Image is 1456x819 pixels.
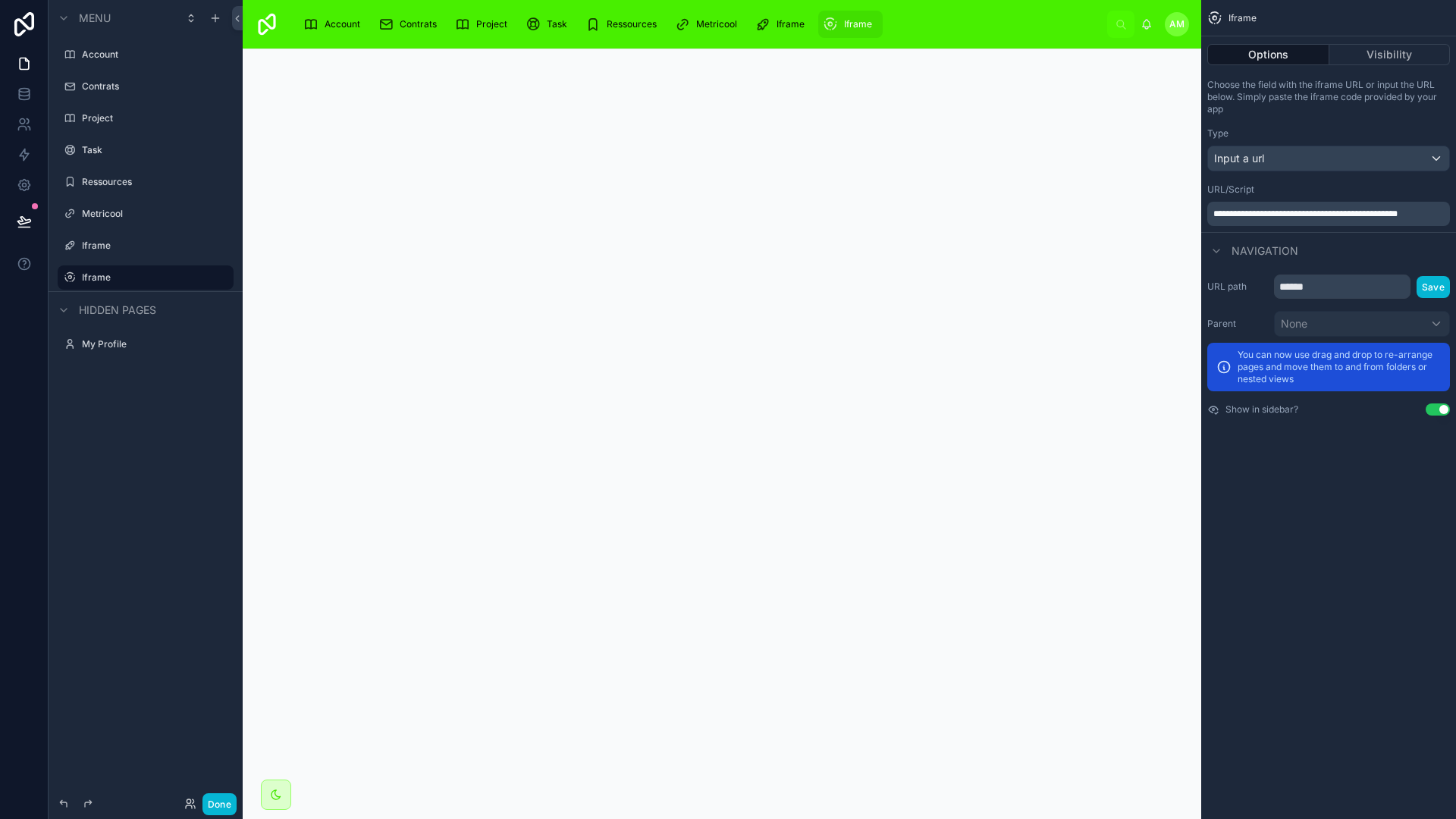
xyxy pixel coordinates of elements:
span: Iframe [1228,12,1257,24]
button: None [1274,311,1450,337]
label: Iframe [82,271,224,284]
label: Ressources [82,176,231,188]
span: Iframe [777,18,805,30]
a: Iframe [751,11,815,38]
p: Choose the field with the iframe URL or input the URL below. Simply paste the iframe code provide... [1207,79,1450,115]
span: Ressources [607,18,657,30]
span: Contrats [400,18,437,30]
span: Task [547,18,567,30]
span: Input a url [1214,151,1264,166]
label: URL/Script [1207,184,1254,196]
button: Done [202,793,237,815]
button: Input a url [1207,146,1450,171]
a: Iframe [818,11,883,38]
a: Task [521,11,578,38]
span: Hidden pages [79,303,156,318]
span: Menu [79,11,111,26]
label: Account [82,49,231,61]
span: AM [1169,18,1185,30]
label: Iframe [82,240,231,252]
button: Visibility [1329,44,1451,65]
div: scrollable content [1207,202,1450,226]
span: Project [476,18,507,30]
span: Iframe [844,18,872,30]
label: My Profile [82,338,231,350]
span: Metricool [696,18,737,30]
div: scrollable content [291,8,1107,41]
label: Project [82,112,231,124]
span: Navigation [1232,243,1298,259]
label: Parent [1207,318,1268,330]
label: Contrats [82,80,231,93]
a: Contrats [374,11,447,38]
label: URL path [1207,281,1268,293]
label: Type [1207,127,1228,140]
label: Show in sidebar? [1225,403,1298,416]
a: Account [299,11,371,38]
a: Project [450,11,518,38]
span: None [1281,316,1307,331]
label: Task [82,144,231,156]
button: Save [1417,276,1450,298]
img: App logo [255,12,279,36]
p: You can now use drag and drop to re-arrange pages and move them to and from folders or nested views [1238,349,1441,385]
button: Options [1207,44,1329,65]
span: Account [325,18,360,30]
label: Metricool [82,208,231,220]
a: Ressources [581,11,667,38]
